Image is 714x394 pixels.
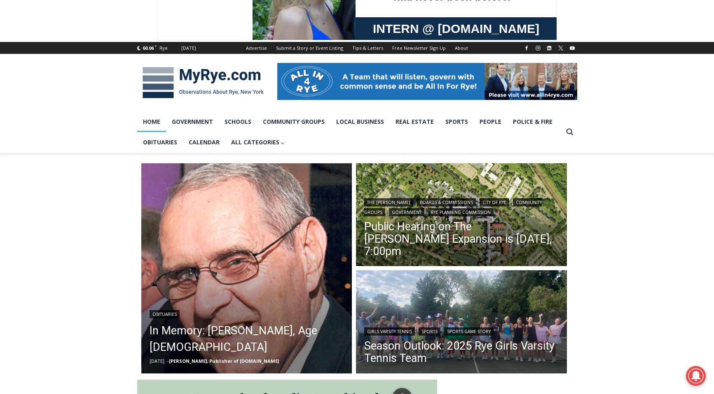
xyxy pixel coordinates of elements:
a: Girls Varsity Tennis [364,327,415,336]
div: | | [364,326,559,336]
a: In Memory: [PERSON_NAME], Age [DEMOGRAPHIC_DATA] [150,322,344,355]
a: Tips & Letters [348,42,388,54]
nav: Primary Navigation [137,111,562,153]
a: Calendar [183,132,225,153]
a: Read More Season Outlook: 2025 Rye Girls Varsity Tennis Team [356,270,567,375]
a: Free Newsletter Sign Up [388,42,450,54]
span: Open Tues. - Sun. [PHONE_NUMBER] [2,85,81,116]
button: View Search Form [562,125,577,139]
a: Rye Planning Commission [428,208,494,216]
div: [DATE] [181,44,196,52]
time: [DATE] [150,358,164,364]
span: Intern @ [DOMAIN_NAME] [215,82,382,100]
div: Rye [159,44,168,52]
a: Read More In Memory: Donald J. Demas, Age 90 [141,163,352,374]
a: Real Estate [390,111,440,132]
img: MyRye.com [137,61,269,104]
span: 60.06 [143,45,154,51]
a: X [556,43,566,53]
a: [PERSON_NAME], Publisher of [DOMAIN_NAME] [169,358,279,364]
a: Community Groups [257,111,330,132]
a: YouTube [567,43,577,53]
a: Instagram [533,43,543,53]
img: (PHOTO: Illustrative plan of The Osborn's proposed site plan from the July 10, 2025 planning comm... [356,163,567,269]
a: Open Tues. - Sun. [PHONE_NUMBER] [0,83,83,102]
a: People [474,111,507,132]
a: Submit a Story or Event Listing [272,42,348,54]
button: Child menu of All Categories [225,132,291,153]
a: Local Business [330,111,390,132]
a: Obituaries [137,132,183,153]
a: Public Hearing on The [PERSON_NAME] Expansion is [DATE], 7:00pm [364,220,559,257]
span: – [166,358,169,364]
a: Intern @ [DOMAIN_NAME] [198,80,399,102]
a: City of Rye [480,198,509,206]
a: Schools [219,111,257,132]
img: All in for Rye [277,63,577,100]
div: "[PERSON_NAME] and I covered the [DATE] Parade, which was a really eye opening experience as I ha... [208,0,389,80]
img: Obituary - Donald J. Demas [141,163,352,374]
div: "the precise, almost orchestrated movements of cutting and assembling sushi and [PERSON_NAME] mak... [85,51,121,98]
a: Linkedin [544,43,554,53]
a: Home [137,111,166,132]
img: (PHOTO: The Rye Girls Varsity Tennis team posing in their partnered costumes before our annual St... [356,270,567,375]
a: Government [389,208,424,216]
a: Government [166,111,219,132]
a: The [PERSON_NAME] [364,198,413,206]
a: About [450,42,473,54]
a: Boards & Commissions [417,198,476,206]
a: Season Outlook: 2025 Rye Girls Varsity Tennis Team [364,340,559,364]
nav: Secondary Navigation [241,42,473,54]
a: Sports [419,327,440,336]
div: | | | | | [364,197,559,216]
a: Facebook [522,43,531,53]
a: Sports Game Story [444,327,494,336]
a: Advertise [241,42,272,54]
a: Obituaries [150,310,180,318]
a: Sports [440,111,474,132]
a: Read More Public Hearing on The Osborn Expansion is Tuesday, 7:00pm [356,163,567,269]
a: Police & Fire [507,111,558,132]
span: F [155,44,157,48]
